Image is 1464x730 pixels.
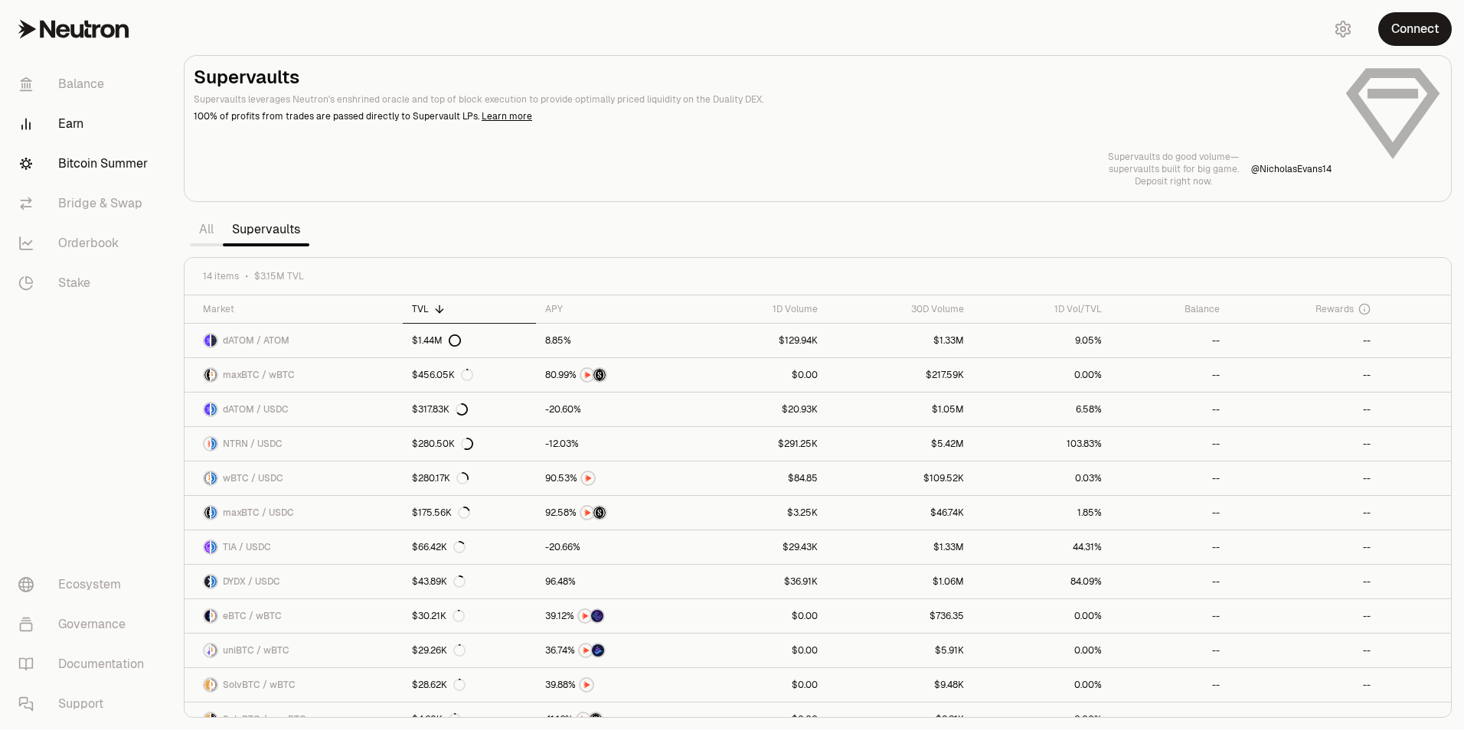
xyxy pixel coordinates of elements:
img: SolvBTC Logo [204,713,210,725]
a: $1.44M [403,324,535,357]
img: NTRN [579,610,591,622]
a: $5.42M [827,427,974,461]
a: All [190,214,223,245]
a: -- [1111,634,1228,667]
a: $175.56K [403,496,535,530]
a: -- [1229,496,1380,530]
img: NTRN [580,679,593,691]
a: $317.83K [403,393,535,426]
a: $456.05K [403,358,535,392]
div: $66.42K [412,541,466,553]
span: eBTC / wBTC [223,610,282,622]
a: Supervaults do good volume—supervaults built for big game.Deposit right now. [1108,151,1239,187]
a: -- [1229,634,1380,667]
a: -- [1229,393,1380,426]
div: TVL [412,303,526,315]
img: USDC Logo [211,472,217,484]
div: Market [203,303,394,315]
img: wBTC Logo [204,472,210,484]
a: SolvBTC LogowBTC LogoSolvBTC / wBTC [185,668,403,702]
img: USDC Logo [211,507,217,519]
div: $280.50K [412,438,473,450]
a: DYDX LogoUSDC LogoDYDX / USDC [185,565,403,598]
img: TIA Logo [204,541,210,553]
img: uniBTC Logo [204,644,210,657]
a: -- [1111,599,1228,633]
a: $84.85 [693,461,827,495]
a: $9.48K [827,668,974,702]
img: wBTC Logo [211,610,217,622]
a: 44.31% [973,530,1111,564]
p: Supervaults leverages Neutron's enshrined oracle and top of block execution to provide optimally ... [194,93,1332,106]
span: DYDX / USDC [223,575,280,588]
a: -- [1111,358,1228,392]
img: Structured Points [593,369,606,381]
a: $0.00 [693,599,827,633]
a: maxBTC LogowBTC LogomaxBTC / wBTC [185,358,403,392]
a: Ecosystem [6,565,165,605]
a: -- [1111,530,1228,564]
a: -- [1229,565,1380,598]
img: Structured Points [593,507,606,519]
a: $129.94K [693,324,827,357]
a: NTRNStructured Points [536,496,693,530]
a: $20.93K [693,393,827,426]
img: NTRN [581,507,593,519]
img: NTRN [581,369,593,381]
img: wBTC Logo [211,644,217,657]
a: $1.33M [827,324,974,357]
a: -- [1111,496,1228,530]
a: -- [1111,324,1228,357]
img: USDC Logo [211,403,217,416]
span: dATOM / ATOM [223,334,289,347]
a: Bridge & Swap [6,184,165,223]
div: Balance [1120,303,1219,315]
a: @NicholasEvans14 [1251,163,1332,175]
div: $317.83K [412,403,468,416]
a: 0.00% [973,668,1111,702]
a: $3.25K [693,496,827,530]
a: -- [1111,565,1228,598]
img: NTRN Logo [204,438,210,450]
span: SolvBTC / maxBTC [223,713,306,725]
span: TIA / USDC [223,541,271,553]
a: $1.06M [827,565,974,598]
img: SolvBTC Logo [204,679,210,691]
img: NTRN [577,713,590,725]
div: $4.60K [412,713,461,725]
span: maxBTC / wBTC [223,369,295,381]
a: $46.74K [827,496,974,530]
span: 14 items [203,270,239,282]
div: 30D Volume [836,303,965,315]
a: $1.33M [827,530,974,564]
a: dATOM LogoATOM LogodATOM / ATOM [185,324,403,357]
a: NTRNEtherFi Points [536,599,693,633]
a: TIA LogoUSDC LogoTIA / USDC [185,530,403,564]
div: APY [545,303,684,315]
a: $66.42K [403,530,535,564]
a: Learn more [482,110,532,122]
div: 1D Volume [702,303,818,315]
a: $280.17K [403,461,535,495]
div: $43.89K [412,575,466,588]
a: Orderbook [6,223,165,263]
div: $1.44M [412,334,461,347]
a: -- [1229,530,1380,564]
span: NTRN / USDC [223,438,283,450]
a: -- [1229,599,1380,633]
a: Support [6,684,165,724]
a: $109.52K [827,461,974,495]
img: wBTC Logo [211,369,217,381]
a: NTRN [536,668,693,702]
a: Bitcoin Summer [6,144,165,184]
img: ATOM Logo [211,334,217,347]
p: 100% of profits from trades are passed directly to Supervault LPs. [194,109,1332,123]
span: SolvBTC / wBTC [223,679,296,691]
a: NTRN LogoUSDC LogoNTRN / USDC [185,427,403,461]
a: 0.03% [973,461,1111,495]
div: 1D Vol/TVL [982,303,1102,315]
a: $217.59K [827,358,974,392]
a: $5.91K [827,634,974,667]
a: $1.05M [827,393,974,426]
img: USDC Logo [211,438,217,450]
